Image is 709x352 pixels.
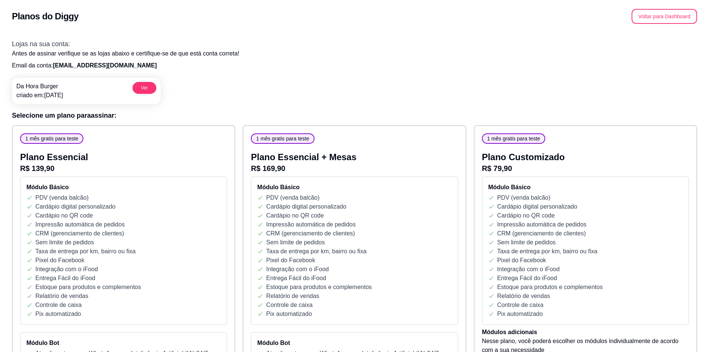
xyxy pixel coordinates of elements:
p: Cardápio no QR code [497,211,555,220]
p: Sem limite de pedidos [35,238,94,247]
p: Controle de caixa [497,301,544,310]
p: Da Hora Burger [16,82,63,91]
p: Taxa de entrega por km, bairro ou fixa [266,247,366,256]
p: Impressão automática de pedidos [266,220,355,229]
p: Impressão automática de pedidos [35,220,125,229]
p: Controle de caixa [266,301,313,310]
p: Estoque para produtos e complementos [35,283,141,292]
p: criado em: [DATE] [16,91,63,100]
p: Impressão automática de pedidos [497,220,587,229]
h4: Módulo Básico [26,183,221,192]
h4: Módulo Bot [26,339,221,348]
button: Voltar para Dashboard [632,9,697,24]
p: CRM (gerenciamento de clientes) [497,229,586,238]
p: Cardápio digital personalizado [35,202,115,211]
p: Sem limite de pedidos [497,238,556,247]
p: Cardápio digital personalizado [266,202,346,211]
p: Pix automatizado [266,310,312,318]
p: Sem limite de pedidos [266,238,325,247]
span: [EMAIL_ADDRESS][DOMAIN_NAME] [53,62,157,69]
p: Pixel do Facebook [266,256,315,265]
p: R$ 79,90 [482,163,689,174]
p: PDV (venda balcão) [266,193,319,202]
p: CRM (gerenciamento de clientes) [35,229,124,238]
p: Entrega Fácil do iFood [266,274,326,283]
p: Email da conta: [12,61,697,70]
a: Voltar para Dashboard [632,13,697,19]
p: PDV (venda balcão) [35,193,89,202]
p: Plano Essencial [20,151,227,163]
p: Estoque para produtos e complementos [266,283,372,292]
p: R$ 169,90 [251,163,458,174]
p: CRM (gerenciamento de clientes) [266,229,355,238]
h3: Lojas na sua conta: [12,39,697,49]
p: Integração com o iFood [497,265,560,274]
p: PDV (venda balcão) [497,193,550,202]
p: Cardápio digital personalizado [497,202,577,211]
span: 1 mês gratis para teste [22,135,81,142]
p: Taxa de entrega por km, bairro ou fixa [497,247,597,256]
p: R$ 139,90 [20,163,227,174]
h4: Módulos adicionais [482,328,689,337]
h4: Módulo Bot [257,339,451,348]
p: Relatório de vendas [497,292,550,301]
h4: Módulo Básico [257,183,451,192]
a: Da Hora Burgercriado em:[DATE]Ver [12,77,161,104]
p: Entrega Fácil do iFood [497,274,557,283]
p: Plano Essencial + Mesas [251,151,458,163]
p: Pixel do Facebook [35,256,84,265]
p: Taxa de entrega por km, bairro ou fixa [35,247,135,256]
p: Cardápio no QR code [266,211,324,220]
h3: Selecione um plano para assinar : [12,110,697,121]
h4: Módulo Básico [488,183,683,192]
span: 1 mês gratis para teste [253,135,312,142]
span: 1 mês gratis para teste [484,135,543,142]
p: Pix automatizado [35,310,81,318]
p: Integração com o iFood [266,265,329,274]
p: Pix automatizado [497,310,543,318]
button: Ver [132,82,156,94]
p: Relatório de vendas [35,292,88,301]
p: Antes de assinar verifique se as lojas abaixo e certifique-se de que está conta correta! [12,49,697,58]
p: Entrega Fácil do iFood [35,274,95,283]
h2: Planos do Diggy [12,10,79,22]
p: Estoque para produtos e complementos [497,283,603,292]
p: Cardápio no QR code [35,211,93,220]
p: Pixel do Facebook [497,256,546,265]
p: Plano Customizado [482,151,689,163]
p: Relatório de vendas [266,292,319,301]
p: Controle de caixa [35,301,82,310]
p: Integração com o iFood [35,265,98,274]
